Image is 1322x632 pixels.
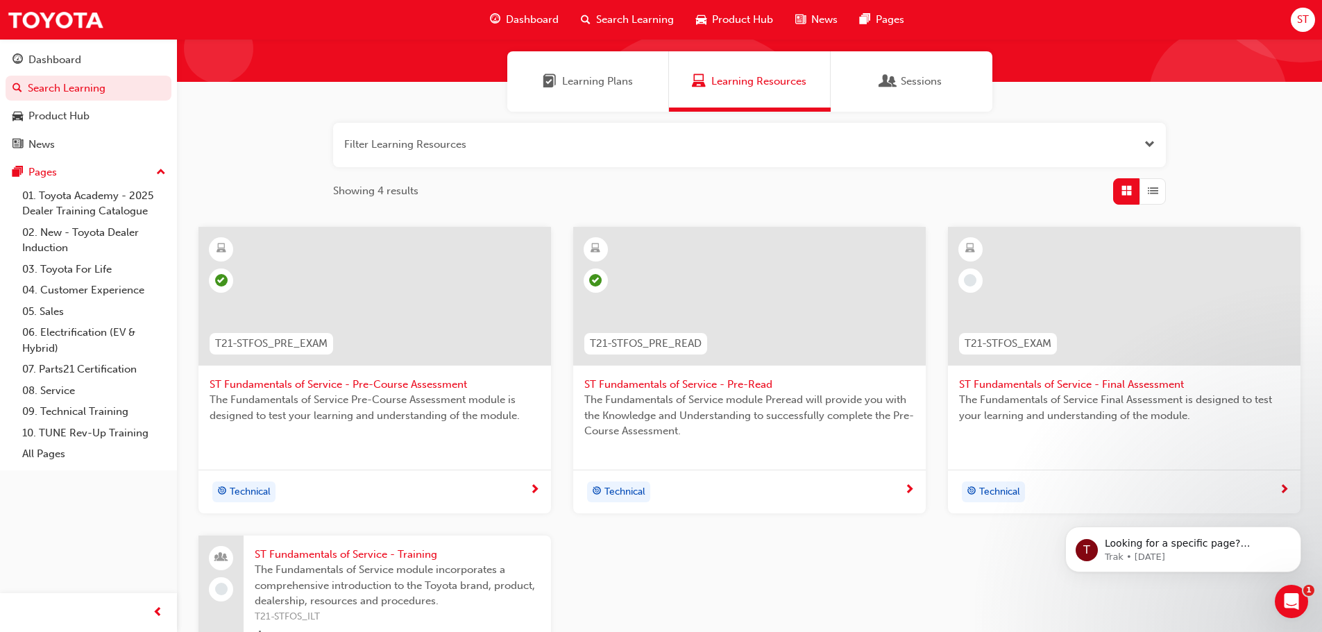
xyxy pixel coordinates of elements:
span: ST Fundamentals of Service - Final Assessment [959,377,1289,393]
a: car-iconProduct Hub [685,6,784,34]
a: Dashboard [6,47,171,73]
span: The Fundamentals of Service Final Assessment is designed to test your learning and understanding ... [959,392,1289,423]
span: news-icon [795,11,806,28]
span: Learning Plans [543,74,557,89]
span: T21-STFOS_EXAM [965,336,1051,352]
span: pages-icon [860,11,870,28]
span: Sessions [901,74,942,89]
span: pages-icon [12,166,23,179]
span: ST Fundamentals of Service - Pre-Course Assessment [210,377,540,393]
span: Dashboard [506,12,559,28]
div: Dashboard [28,52,81,68]
span: The Fundamentals of Service module incorporates a comprehensive introduction to the Toyota brand,... [255,562,540,609]
span: news-icon [12,139,23,151]
a: 03. Toyota For Life [17,259,171,280]
a: T21-STFOS_EXAMST Fundamentals of Service - Final AssessmentThe Fundamentals of Service Final Asse... [948,227,1300,513]
span: Technical [604,484,645,500]
span: target-icon [967,483,976,501]
div: Pages [28,164,57,180]
span: Learning Resources [692,74,706,89]
span: car-icon [12,110,23,123]
span: prev-icon [153,604,163,622]
span: ST [1297,12,1309,28]
span: learningResourceType_ELEARNING-icon [965,240,975,258]
span: Grid [1121,183,1132,199]
img: Trak [7,4,104,35]
a: Learning ResourcesLearning Resources [669,51,831,112]
span: next-icon [529,484,540,497]
iframe: Intercom notifications message [1044,497,1322,595]
span: learningRecordVerb_NONE-icon [215,583,228,595]
span: T21-STFOS_PRE_EXAM [215,336,328,352]
span: News [811,12,838,28]
a: T21-STFOS_PRE_EXAMST Fundamentals of Service - Pre-Course AssessmentThe Fundamentals of Service P... [198,227,551,513]
div: Product Hub [28,108,90,124]
span: learningResourceType_ELEARNING-icon [217,240,226,258]
a: search-iconSearch Learning [570,6,685,34]
span: Technical [230,484,271,500]
a: Learning PlansLearning Plans [507,51,669,112]
span: The Fundamentals of Service Pre-Course Assessment module is designed to test your learning and un... [210,392,540,423]
span: Technical [979,484,1020,500]
a: T21-STFOS_PRE_READST Fundamentals of Service - Pre-ReadThe Fundamentals of Service module Preread... [573,227,926,513]
span: search-icon [581,11,591,28]
button: Pages [6,160,171,185]
a: news-iconNews [784,6,849,34]
a: News [6,132,171,157]
a: All Pages [17,443,171,465]
span: ST Fundamentals of Service - Pre-Read [584,377,915,393]
span: T21-STFOS_PRE_READ [590,336,702,352]
span: next-icon [904,484,915,497]
span: people-icon [217,549,226,567]
iframe: Intercom live chat [1275,585,1308,618]
span: target-icon [592,483,602,501]
span: guage-icon [490,11,500,28]
button: ST [1291,8,1315,32]
span: T21-STFOS_ILT [255,609,540,625]
span: ST Fundamentals of Service - Training [255,547,540,563]
a: 06. Electrification (EV & Hybrid) [17,322,171,359]
span: Product Hub [712,12,773,28]
a: 05. Sales [17,301,171,323]
a: 08. Service [17,380,171,402]
a: 07. Parts21 Certification [17,359,171,380]
a: guage-iconDashboard [479,6,570,34]
span: next-icon [1279,484,1289,497]
span: Search Learning [596,12,674,28]
span: Pages [876,12,904,28]
a: 02. New - Toyota Dealer Induction [17,222,171,259]
span: guage-icon [12,54,23,67]
span: List [1148,183,1158,199]
span: 1 [1303,585,1314,596]
span: Learning Resources [711,74,806,89]
span: search-icon [12,83,22,95]
div: News [28,137,55,153]
a: 01. Toyota Academy - 2025 Dealer Training Catalogue [17,185,171,222]
span: learningResourceType_ELEARNING-icon [591,240,600,258]
a: Product Hub [6,103,171,129]
span: learningRecordVerb_COMPLETE-icon [589,274,602,287]
a: 04. Customer Experience [17,280,171,301]
button: DashboardSearch LearningProduct HubNews [6,44,171,160]
span: target-icon [217,483,227,501]
a: Search Learning [6,76,171,101]
span: The Fundamentals of Service module Preread will provide you with the Knowledge and Understanding ... [584,392,915,439]
button: Open the filter [1144,137,1155,153]
a: 09. Technical Training [17,401,171,422]
a: 10. TUNE Rev-Up Training [17,422,171,444]
span: Learning Plans [562,74,633,89]
span: Showing 4 results [333,183,418,199]
a: SessionsSessions [831,51,992,112]
span: learningRecordVerb_COMPLETE-icon [215,274,228,287]
span: learningRecordVerb_NONE-icon [964,274,976,287]
a: pages-iconPages [849,6,915,34]
span: up-icon [156,164,166,182]
span: car-icon [696,11,706,28]
span: Sessions [881,74,895,89]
